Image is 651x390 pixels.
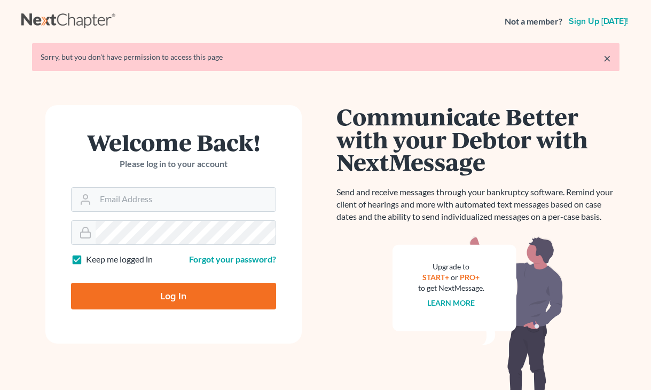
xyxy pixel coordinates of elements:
h1: Communicate Better with your Debtor with NextMessage [336,105,619,173]
p: Send and receive messages through your bankruptcy software. Remind your client of hearings and mo... [336,186,619,223]
a: Learn more [427,298,475,307]
div: Sorry, but you don't have permission to access this page [41,52,611,62]
p: Please log in to your account [71,158,276,170]
a: Sign up [DATE]! [567,17,630,26]
input: Email Address [96,188,276,211]
a: START+ [422,273,449,282]
h1: Welcome Back! [71,131,276,154]
input: Log In [71,283,276,309]
span: or [451,273,458,282]
a: PRO+ [460,273,480,282]
div: Upgrade to [418,261,484,272]
label: Keep me logged in [86,253,153,266]
div: to get NextMessage. [418,283,484,293]
strong: Not a member? [505,15,562,28]
a: × [603,52,611,65]
a: Forgot your password? [189,254,276,264]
